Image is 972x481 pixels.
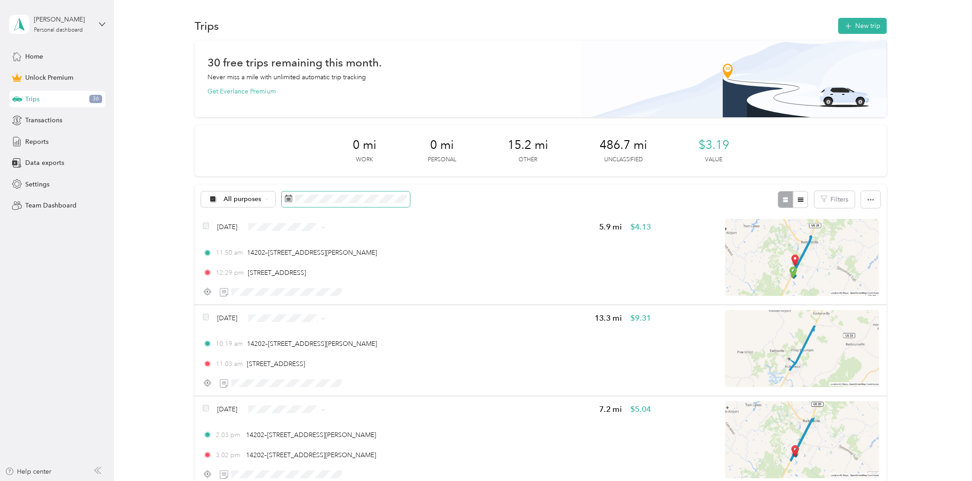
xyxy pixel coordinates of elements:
[247,249,377,257] span: 14202–[STREET_ADDRESS][PERSON_NAME]
[208,87,276,96] button: Get Everlance Premium
[581,40,887,117] img: Banner
[195,21,219,31] h1: Trips
[604,156,643,164] p: Unclassified
[216,450,242,460] span: 3:02 pm
[25,158,64,168] span: Data exports
[34,15,91,24] div: [PERSON_NAME]
[34,27,83,33] div: Personal dashboard
[25,73,73,82] span: Unlock Premium
[25,52,43,61] span: Home
[599,221,622,233] span: 5.9 mi
[247,340,377,348] span: 14202–[STREET_ADDRESS][PERSON_NAME]
[599,404,622,415] span: 7.2 mi
[217,222,237,232] span: [DATE]
[356,156,373,164] p: Work
[725,219,879,296] img: minimap
[217,404,237,414] span: [DATE]
[699,138,729,153] span: $3.19
[89,95,102,103] span: 36
[630,312,651,324] span: $9.31
[216,430,242,440] span: 2:03 pm
[224,196,262,202] span: All purposes
[246,431,376,439] span: 14202–[STREET_ADDRESS][PERSON_NAME]
[725,401,879,478] img: minimap
[600,138,647,153] span: 486.7 mi
[248,269,306,277] span: [STREET_ADDRESS]
[353,138,377,153] span: 0 mi
[208,72,366,82] p: Never miss a mile with unlimited automatic trip tracking
[428,156,456,164] p: Personal
[25,115,62,125] span: Transactions
[838,18,887,34] button: New trip
[508,138,548,153] span: 15.2 mi
[208,58,382,67] h1: 30 free trips remaining this month.
[630,221,651,233] span: $4.13
[814,191,855,208] button: Filters
[25,180,49,189] span: Settings
[246,451,376,459] span: 14202–[STREET_ADDRESS][PERSON_NAME]
[216,339,243,349] span: 10:19 am
[217,313,237,323] span: [DATE]
[25,137,49,147] span: Reports
[519,156,537,164] p: Other
[216,268,244,278] span: 12:29 pm
[705,156,722,164] p: Value
[247,360,305,368] span: [STREET_ADDRESS]
[5,467,52,476] button: Help center
[25,94,39,104] span: Trips
[216,359,243,369] span: 11:03 am
[216,248,243,257] span: 11:50 am
[630,404,651,415] span: $5.04
[25,201,76,210] span: Team Dashboard
[725,310,879,387] img: minimap
[921,430,972,481] iframe: Everlance-gr Chat Button Frame
[595,312,622,324] span: 13.3 mi
[430,138,454,153] span: 0 mi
